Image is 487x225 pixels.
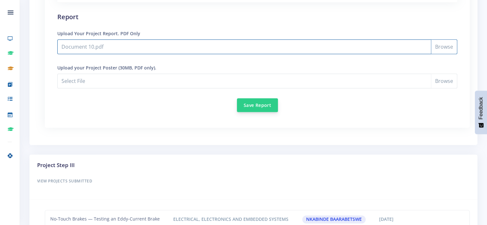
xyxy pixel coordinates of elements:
[57,30,140,37] label: Upload Your Project Report. PDF Only
[237,98,278,112] button: Save Report
[478,97,484,119] span: Feedback
[375,215,398,223] span: [DATE]
[57,12,457,22] h2: Report
[57,64,156,71] label: Upload your Project Poster (30MB, PDF only).
[302,215,366,223] span: Nkabinde Baarabetswe
[475,91,487,134] button: Feedback - Show survey
[169,215,293,223] span: Electrical, Electronics and Embedded Systems
[45,215,165,223] div: No-Touch Brakes — Testing an Eddy-Current Brake
[37,177,470,185] h6: View Projects Submitted
[37,161,470,169] h3: Project Step III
